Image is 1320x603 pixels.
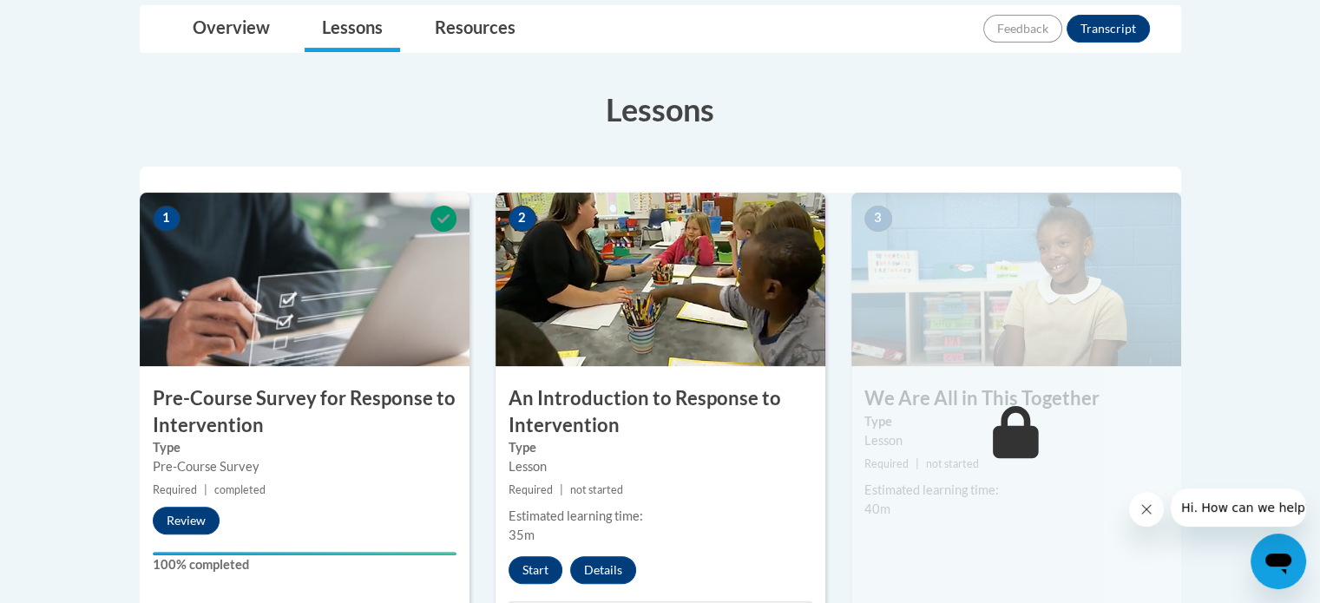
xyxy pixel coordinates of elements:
[864,206,892,232] span: 3
[509,483,553,496] span: Required
[509,438,812,457] label: Type
[1251,534,1306,589] iframe: Button to launch messaging window
[926,457,979,470] span: not started
[305,6,400,52] a: Lessons
[509,507,812,526] div: Estimated learning time:
[214,483,266,496] span: completed
[1067,15,1150,43] button: Transcript
[10,12,141,26] span: Hi. How can we help?
[153,507,220,534] button: Review
[560,483,563,496] span: |
[140,193,470,366] img: Course Image
[140,88,1181,131] h3: Lessons
[864,412,1168,431] label: Type
[509,528,535,542] span: 35m
[570,556,636,584] button: Details
[175,6,287,52] a: Overview
[417,6,533,52] a: Resources
[153,552,456,555] div: Your progress
[864,457,909,470] span: Required
[496,193,825,366] img: Course Image
[916,457,919,470] span: |
[1129,492,1164,527] iframe: Close message
[153,438,456,457] label: Type
[509,556,562,584] button: Start
[153,555,456,574] label: 100% completed
[509,457,812,476] div: Lesson
[1171,488,1306,527] iframe: Message from company
[140,385,470,439] h3: Pre-Course Survey for Response to Intervention
[153,206,181,232] span: 1
[983,15,1062,43] button: Feedback
[864,501,890,516] span: 40m
[864,431,1168,450] div: Lesson
[851,193,1181,366] img: Course Image
[153,483,197,496] span: Required
[509,206,536,232] span: 2
[864,481,1168,500] div: Estimated learning time:
[851,385,1181,412] h3: We Are All in This Together
[204,483,207,496] span: |
[570,483,623,496] span: not started
[153,457,456,476] div: Pre-Course Survey
[496,385,825,439] h3: An Introduction to Response to Intervention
